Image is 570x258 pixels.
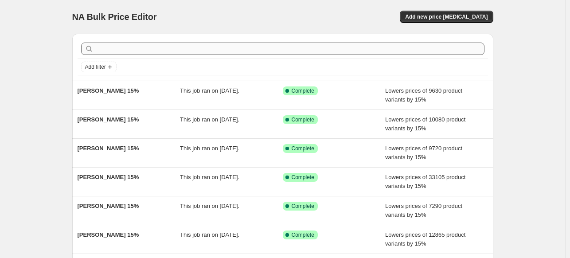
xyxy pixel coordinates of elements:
[385,116,465,132] span: Lowers prices of 10080 product variants by 15%
[78,116,139,123] span: [PERSON_NAME] 15%
[85,63,106,70] span: Add filter
[405,13,488,20] span: Add new price [MEDICAL_DATA]
[292,231,314,238] span: Complete
[180,145,239,152] span: This job ran on [DATE].
[180,203,239,209] span: This job ran on [DATE].
[180,231,239,238] span: This job ran on [DATE].
[385,174,465,189] span: Lowers prices of 33105 product variants by 15%
[385,231,465,247] span: Lowers prices of 12865 product variants by 15%
[72,12,157,22] span: NA Bulk Price Editor
[400,11,493,23] button: Add new price [MEDICAL_DATA]
[180,87,239,94] span: This job ran on [DATE].
[292,116,314,123] span: Complete
[385,145,462,160] span: Lowers prices of 9720 product variants by 15%
[292,87,314,94] span: Complete
[385,203,462,218] span: Lowers prices of 7290 product variants by 15%
[180,116,239,123] span: This job ran on [DATE].
[78,174,139,180] span: [PERSON_NAME] 15%
[180,174,239,180] span: This job ran on [DATE].
[78,87,139,94] span: [PERSON_NAME] 15%
[78,231,139,238] span: [PERSON_NAME] 15%
[292,145,314,152] span: Complete
[81,62,117,72] button: Add filter
[78,203,139,209] span: [PERSON_NAME] 15%
[292,203,314,210] span: Complete
[292,174,314,181] span: Complete
[78,145,139,152] span: [PERSON_NAME] 15%
[385,87,462,103] span: Lowers prices of 9630 product variants by 15%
